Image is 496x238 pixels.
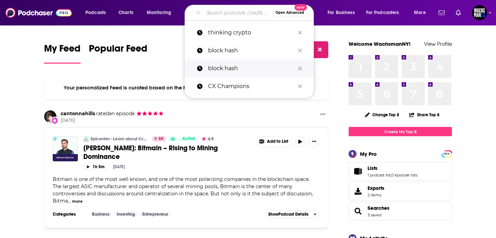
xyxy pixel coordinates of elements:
[68,198,71,204] span: ...
[83,144,218,161] span: [PERSON_NAME]: Bitmain – Rising to Mining Dominance
[208,60,294,77] p: block hash
[368,185,384,191] span: Exports
[51,117,59,124] div: New Rating
[328,8,355,18] span: For Business
[349,162,452,181] span: Lists
[182,136,195,142] span: Active
[472,5,487,20] button: Show profile menu
[139,212,171,217] a: Entrepreneur
[208,42,294,60] p: block hash
[276,11,304,14] span: Open Advanced
[294,4,307,11] span: New
[96,110,109,117] span: rated
[114,212,138,217] a: Investing
[61,118,164,123] span: [DATE]
[453,7,464,19] a: Show notifications dropdown
[349,182,452,201] a: Exports
[185,24,314,42] a: thinking crypto
[72,198,83,204] button: more
[414,8,426,18] span: More
[409,7,434,18] button: open menu
[349,202,452,220] span: Searches
[443,151,451,156] a: PRO
[368,205,390,211] a: Searches
[158,136,163,142] span: 68
[6,6,72,19] img: Podchaser - Follow, Share and Rate Podcasts
[83,144,251,161] a: [PERSON_NAME]: Bitmain – Rising to Mining Dominance
[113,164,125,169] div: [DATE]
[349,127,452,136] a: Create My Top 8
[53,176,313,204] span: Bitmain is one of the most well known, and one of the most polarizing companies in the blockchain...
[443,151,451,156] span: PRO
[309,136,320,147] button: Show More Button
[361,110,403,119] button: Change Top 8
[360,151,377,157] div: My Pro
[44,43,81,64] a: My Feed
[147,8,171,18] span: Monitoring
[89,43,147,64] a: Popular Feed
[472,5,487,20] img: User Profile
[200,136,216,142] button: 4.9
[323,7,363,18] button: open menu
[185,42,314,60] a: block hash
[256,137,292,147] button: Show More Button
[61,110,95,117] a: cantonnahills
[409,108,440,121] button: Share Top 8
[53,212,84,217] h3: Categories
[349,41,411,47] a: Welcome WachsmanNY!
[53,136,78,161] img: Nishant Sharma: Bitmain – Rising to Mining Dominance
[44,43,81,58] span: My Feed
[118,8,133,18] span: Charts
[204,7,272,18] input: Search podcasts, credits, & more...
[265,210,320,218] button: ShowPodcast Details
[362,7,409,18] button: open menu
[83,136,89,142] img: Epicenter - Learn about Crypto, Blockchain, Ethereum, Bitcoin and Distributed Technologies
[95,110,135,117] span: an episode
[268,212,308,217] span: Show Podcast Details
[436,7,447,19] a: Show notifications dropdown
[83,164,107,170] button: 1h 5m
[136,111,164,116] span: cantonnahills's Rating: 5 out of 5
[152,136,166,142] a: 68
[368,193,384,197] span: 2 items
[89,212,112,217] a: Business
[391,173,417,177] a: 0 episode lists
[85,8,106,18] span: Podcasts
[317,110,328,119] button: Show More Button
[114,7,137,18] a: Charts
[267,139,288,144] span: Add to List
[81,7,115,18] button: open menu
[208,77,294,95] p: CX Champions
[208,24,294,42] p: thinking crypto
[368,165,378,171] span: Lists
[366,8,399,18] span: For Podcasters
[44,110,56,123] img: cantonnahills
[191,5,320,21] div: Search podcasts, credits, & more...
[351,206,365,216] a: Searches
[185,77,314,95] a: CX Champions
[142,7,180,18] button: open menu
[179,136,198,142] a: Active
[368,173,391,177] a: 1 podcast list
[351,186,365,196] span: Exports
[351,166,365,176] a: Lists
[472,5,487,20] span: Logged in as WachsmanNY
[44,76,328,99] div: Your personalized Feed is curated based on the Podcasts, Creators, Users, and Lists that you Follow.
[368,165,417,171] a: Lists
[89,43,147,58] span: Popular Feed
[424,41,452,47] a: View Profile
[368,213,381,217] a: 3 saved
[272,9,307,17] button: Open AdvancedNew
[185,60,314,77] a: block hash
[91,136,147,142] a: Epicenter - Learn about Crypto, Blockchain, Ethereum, Bitcoin and Distributed Technologies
